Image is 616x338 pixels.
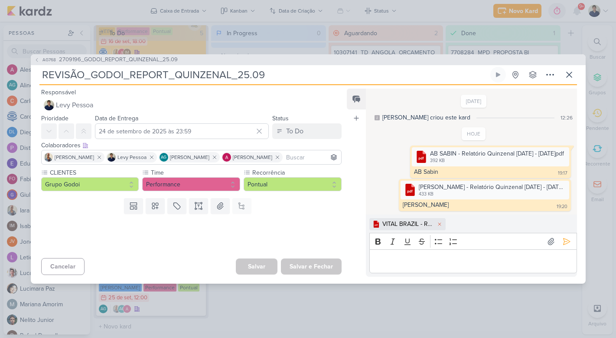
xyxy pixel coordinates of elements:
span: [PERSON_NAME] [55,153,94,161]
button: Performance [142,177,240,191]
div: [PERSON_NAME] - Relatório Quinzenal [DATE] - [DATE]pdf [419,182,564,192]
div: Colaboradores [41,141,342,150]
div: Editor editing area: main [369,249,577,273]
span: [PERSON_NAME] [233,153,272,161]
div: ALBERT SABIN - Relatório Quinzenal 09 - 22 SET.pdf [401,181,569,199]
label: Status [272,115,289,122]
span: Levy Pessoa [56,100,93,110]
img: Levy Pessoa [107,153,116,162]
div: To Do [286,126,303,136]
div: Ligar relógio [495,71,502,78]
span: Levy Pessoa [117,153,147,161]
input: Kard Sem Título [39,67,489,83]
div: 12:26 [561,114,573,122]
img: Alessandra Gomes [222,153,231,162]
button: Pontual [244,177,342,191]
button: AG768 2709196_GODOI_REPORT_QUINZENAL_25.09 [34,56,178,64]
div: AB SABIN - Relatório Quinzenal [DATE] - [DATE]pdf [430,149,564,158]
button: Grupo Godoi [41,177,139,191]
div: Editor toolbar [369,233,577,250]
input: Select a date [95,123,269,139]
span: AG768 [41,56,57,63]
input: Buscar [284,152,340,162]
label: Time [150,168,240,177]
div: 19:20 [557,203,567,210]
div: AB Sabin [414,168,438,176]
label: CLIENTES [49,168,139,177]
img: Iara Santos [44,153,53,162]
div: VITAL BRAZIL - Relatório Quinzenal [DATE] - [DATE]pdf [382,219,434,229]
img: Levy Pessoa [44,100,54,110]
div: Aline Gimenez Graciano [160,153,168,162]
p: AG [161,156,166,160]
span: [PERSON_NAME] [170,153,209,161]
div: 392 KB [430,157,564,164]
button: Cancelar [41,258,85,275]
div: [PERSON_NAME] criou este kard [382,113,470,122]
label: Responsável [41,89,76,96]
label: Recorrência [251,168,342,177]
button: Levy Pessoa [41,97,342,113]
label: Prioridade [41,115,68,122]
div: 433 KB [419,191,564,198]
div: AB SABIN - Relatório Quinzenal 09 - 22 SET.pdf [412,147,569,166]
div: [PERSON_NAME] [403,201,449,209]
span: 2709196_GODOI_REPORT_QUINZENAL_25.09 [59,56,178,64]
button: To Do [272,123,342,139]
label: Data de Entrega [95,115,138,122]
div: 19:17 [558,170,567,177]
